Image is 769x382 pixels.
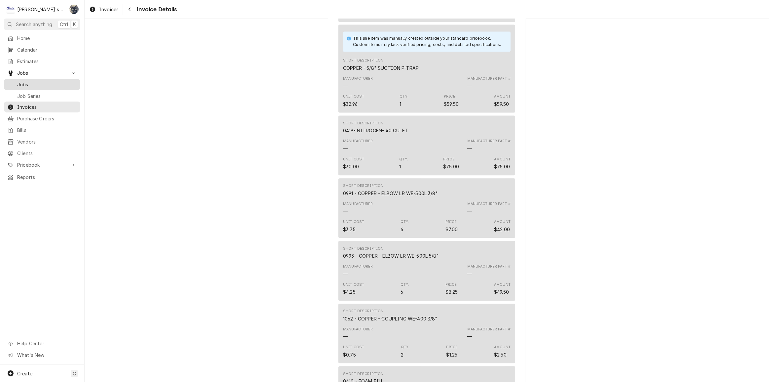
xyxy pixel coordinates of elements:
[467,145,472,152] div: Part Number
[343,246,439,259] div: Short Description
[6,5,15,14] div: Clay's Refrigeration's Avatar
[343,157,364,170] div: Cost
[400,94,408,107] div: Quantity
[343,183,384,189] div: Short Description
[467,82,472,89] div: Part Number
[494,345,511,350] div: Amount
[343,201,373,215] div: Manufacturer
[444,101,459,107] div: Price
[4,91,80,102] a: Job Series
[4,44,80,55] a: Calendar
[467,327,511,340] div: Part Number
[17,81,77,88] span: Jobs
[343,351,356,358] div: Cost
[4,67,80,78] a: Go to Jobs
[17,161,67,168] span: Pricebook
[467,327,511,332] div: Manufacturer Part #
[444,94,455,99] div: Price
[399,163,401,170] div: Quantity
[494,219,511,225] div: Amount
[401,345,410,358] div: Quantity
[17,69,67,76] span: Jobs
[401,282,409,295] div: Quantity
[494,351,507,358] div: Amount
[494,163,510,170] div: Amount
[343,127,408,134] div: Short Description
[400,94,408,99] div: Qty.
[17,340,76,347] span: Help Center
[399,157,408,162] div: Qty.
[494,157,511,170] div: Amount
[343,183,438,196] div: Short Description
[343,121,384,126] div: Short Description
[445,288,458,295] div: Price
[443,157,454,162] div: Price
[4,350,80,361] a: Go to What's New
[6,5,15,14] div: C
[343,315,438,322] div: Short Description
[4,136,80,147] a: Vendors
[69,5,79,14] div: SB
[343,64,419,71] div: Short Description
[343,145,348,152] div: Manufacturer
[343,201,373,207] div: Manufacturer
[343,163,359,170] div: Cost
[445,219,457,225] div: Price
[467,76,511,89] div: Part Number
[338,115,515,175] div: Line Item
[446,351,458,358] div: Price
[338,178,515,238] div: Line Item
[401,219,409,233] div: Quantity
[87,4,121,15] a: Invoices
[338,24,515,112] div: Line Item
[353,35,504,48] div: This line item was manually created outside your standard pricebook. Custom items may lack verifi...
[343,139,373,144] div: Manufacturer
[343,58,419,71] div: Short Description
[17,174,77,181] span: Reports
[343,82,348,89] div: Manufacturer
[467,139,511,144] div: Manufacturer Part #
[4,148,80,159] a: Clients
[343,252,439,259] div: Short Description
[17,352,76,359] span: What's New
[343,309,384,314] div: Short Description
[17,371,32,376] span: Create
[399,157,408,170] div: Quantity
[17,127,77,134] span: Bills
[445,219,458,233] div: Price
[17,58,77,65] span: Estimates
[467,333,472,340] div: Part Number
[401,226,403,233] div: Quantity
[4,56,80,67] a: Estimates
[17,93,77,100] span: Job Series
[494,94,511,99] div: Amount
[343,157,364,162] div: Unit Cost
[343,58,384,63] div: Short Description
[343,208,348,215] div: Manufacturer
[343,76,373,81] div: Manufacturer
[343,94,364,107] div: Cost
[4,338,80,349] a: Go to Help Center
[4,159,80,170] a: Go to Pricebook
[467,201,511,207] div: Manufacturer Part #
[343,309,438,322] div: Short Description
[494,219,511,233] div: Amount
[4,125,80,136] a: Bills
[467,76,511,81] div: Manufacturer Part #
[17,115,77,122] span: Purchase Orders
[401,345,410,350] div: Qty.
[343,345,364,350] div: Unit Cost
[4,19,80,30] button: Search anythingCtrlK
[467,201,511,215] div: Part Number
[401,219,409,225] div: Qty.
[4,79,80,90] a: Jobs
[343,226,356,233] div: Cost
[17,46,77,53] span: Calendar
[446,345,458,350] div: Price
[17,35,77,42] span: Home
[4,113,80,124] a: Purchase Orders
[338,241,515,301] div: Line Item
[494,94,511,107] div: Amount
[445,282,458,295] div: Price
[17,6,66,13] div: [PERSON_NAME]'s Refrigeration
